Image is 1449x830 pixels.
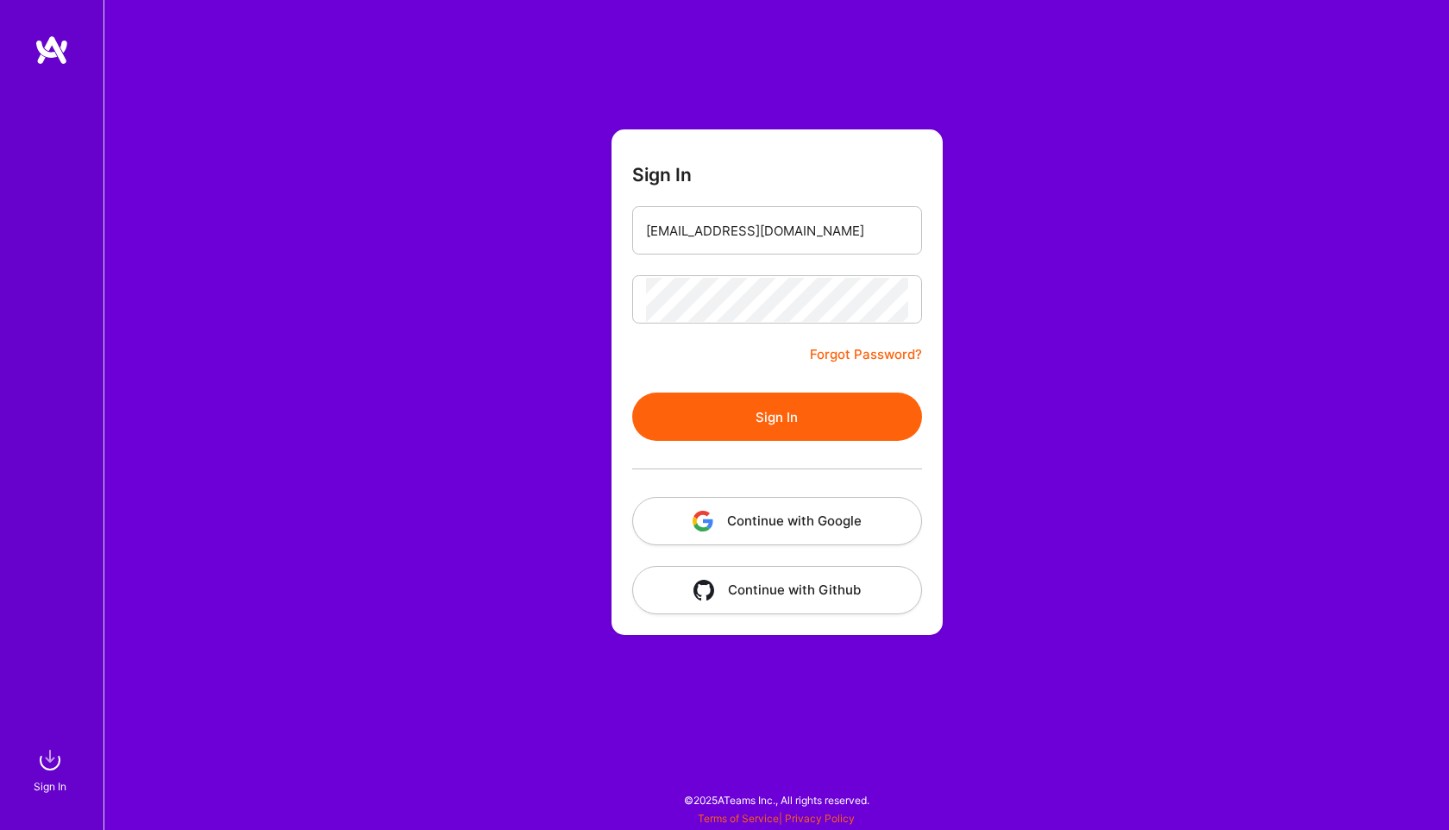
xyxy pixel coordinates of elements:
[632,393,922,441] button: Sign In
[646,209,908,253] input: Email...
[34,35,69,66] img: logo
[810,344,922,365] a: Forgot Password?
[103,778,1449,821] div: © 2025 ATeams Inc., All rights reserved.
[785,812,855,825] a: Privacy Policy
[632,566,922,614] button: Continue with Github
[632,164,692,185] h3: Sign In
[632,497,922,545] button: Continue with Google
[34,777,66,795] div: Sign In
[693,580,714,600] img: icon
[36,743,67,795] a: sign inSign In
[693,511,713,531] img: icon
[33,743,67,777] img: sign in
[698,812,779,825] a: Terms of Service
[698,812,855,825] span: |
